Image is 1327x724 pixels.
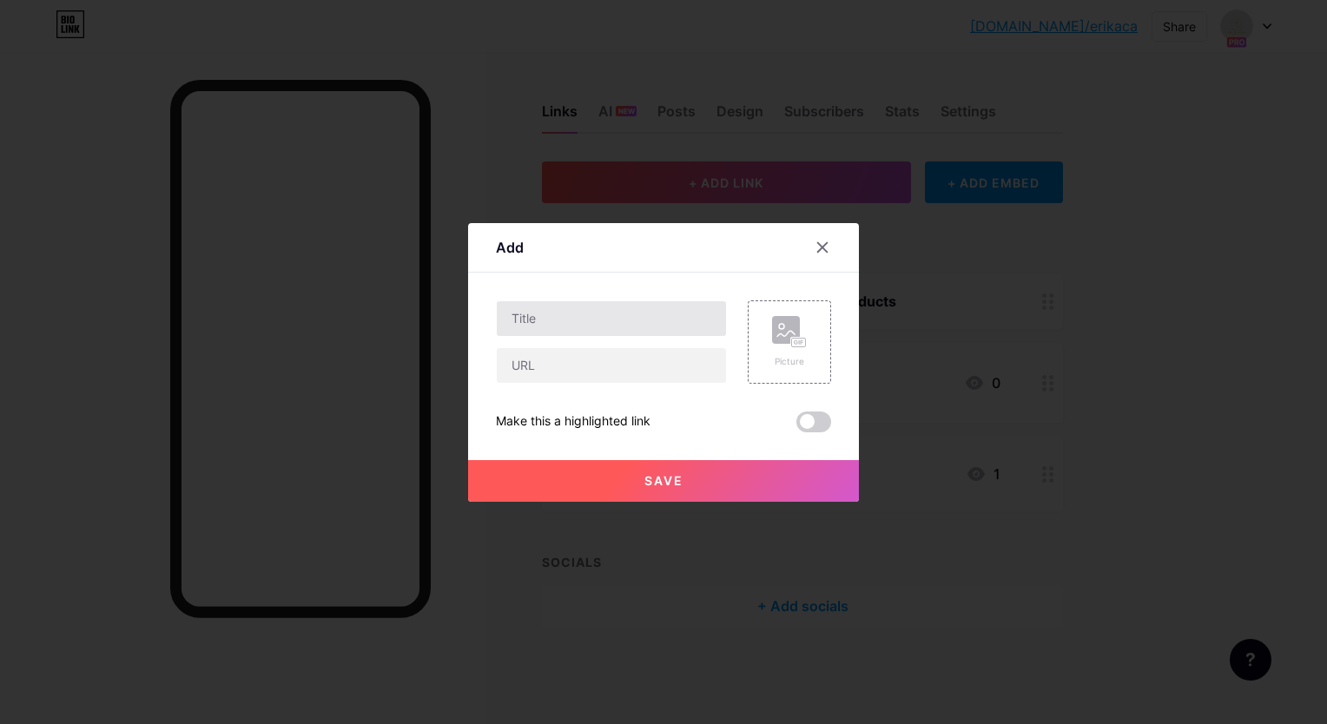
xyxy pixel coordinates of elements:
input: Title [497,301,726,336]
input: URL [497,348,726,383]
span: Save [644,473,683,488]
div: Picture [772,355,807,368]
button: Save [468,460,859,502]
div: Make this a highlighted link [496,411,650,432]
div: Add [496,237,524,258]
